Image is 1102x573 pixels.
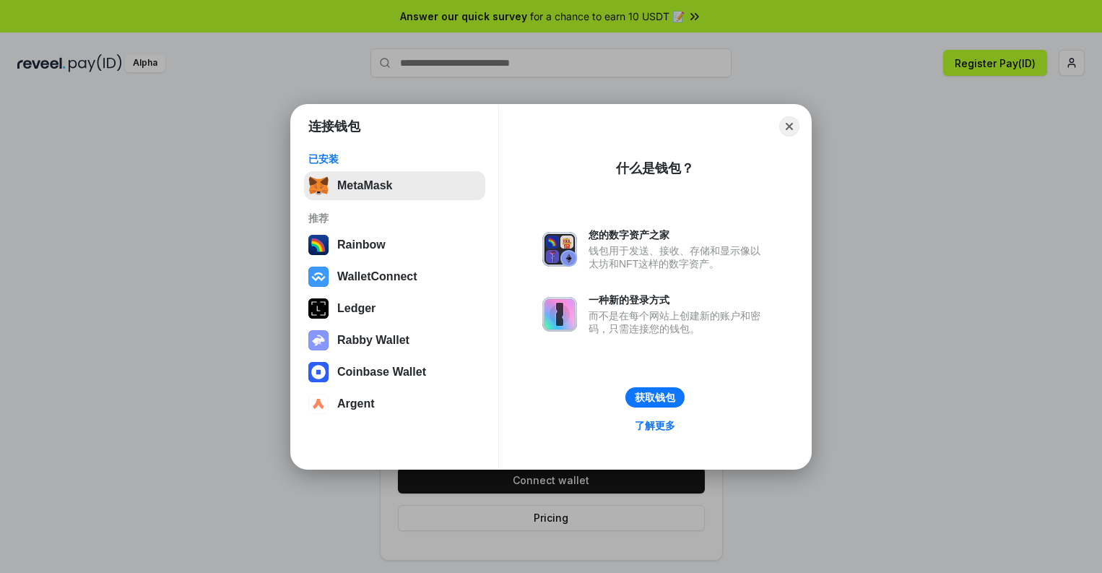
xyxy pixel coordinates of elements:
button: Coinbase Wallet [304,358,485,387]
button: Close [779,116,799,137]
div: 推荐 [308,212,481,225]
div: 什么是钱包？ [616,160,694,177]
div: Rabby Wallet [337,334,409,347]
h1: 连接钱包 [308,118,360,135]
img: svg+xml,%3Csvg%20fill%3D%22none%22%20height%3D%2233%22%20viewBox%3D%220%200%2035%2033%22%20width%... [308,176,329,196]
button: 获取钱包 [625,387,685,408]
div: 而不是在每个网站上创建新的账户和密码，只需连接您的钱包。 [589,309,768,335]
img: svg+xml,%3Csvg%20xmlns%3D%22http%3A%2F%2Fwww.w3.org%2F2000%2Fsvg%22%20fill%3D%22none%22%20viewBox... [308,330,329,350]
img: svg+xml,%3Csvg%20width%3D%2228%22%20height%3D%2228%22%20viewBox%3D%220%200%2028%2028%22%20fill%3D... [308,394,329,414]
div: 钱包用于发送、接收、存储和显示像以太坊和NFT这样的数字资产。 [589,244,768,270]
img: svg+xml,%3Csvg%20width%3D%2228%22%20height%3D%2228%22%20viewBox%3D%220%200%2028%2028%22%20fill%3D... [308,362,329,382]
div: MetaMask [337,179,392,192]
div: 了解更多 [635,419,675,432]
a: 了解更多 [626,416,684,435]
div: Ledger [337,302,376,315]
button: Rabby Wallet [304,326,485,355]
div: 获取钱包 [635,391,675,404]
div: Rainbow [337,238,386,251]
div: 一种新的登录方式 [589,293,768,306]
div: 您的数字资产之家 [589,228,768,241]
div: WalletConnect [337,270,417,283]
div: 已安装 [308,152,481,165]
button: Ledger [304,294,485,323]
button: MetaMask [304,171,485,200]
img: svg+xml,%3Csvg%20width%3D%22120%22%20height%3D%22120%22%20viewBox%3D%220%200%20120%20120%22%20fil... [308,235,329,255]
button: WalletConnect [304,262,485,291]
button: Argent [304,389,485,418]
img: svg+xml,%3Csvg%20xmlns%3D%22http%3A%2F%2Fwww.w3.org%2F2000%2Fsvg%22%20width%3D%2228%22%20height%3... [308,298,329,319]
img: svg+xml,%3Csvg%20xmlns%3D%22http%3A%2F%2Fwww.w3.org%2F2000%2Fsvg%22%20fill%3D%22none%22%20viewBox... [542,232,577,267]
button: Rainbow [304,231,485,259]
div: Coinbase Wallet [337,366,426,379]
img: svg+xml,%3Csvg%20width%3D%2228%22%20height%3D%2228%22%20viewBox%3D%220%200%2028%2028%22%20fill%3D... [308,267,329,287]
img: svg+xml,%3Csvg%20xmlns%3D%22http%3A%2F%2Fwww.w3.org%2F2000%2Fsvg%22%20fill%3D%22none%22%20viewBox... [542,297,577,332]
div: Argent [337,397,375,410]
